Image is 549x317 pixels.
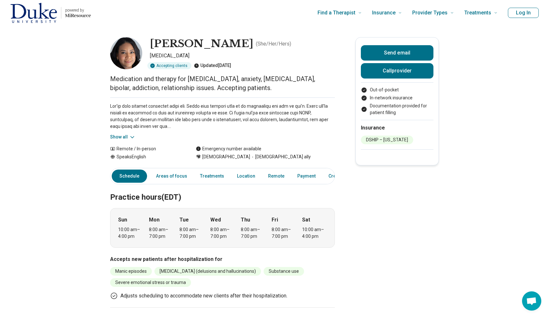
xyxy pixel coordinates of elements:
[241,226,266,240] div: 8:00 am – 7:00 pm
[361,124,433,132] h2: Insurance
[264,170,288,183] a: Remote
[110,208,335,248] div: When does the program meet?
[210,226,235,240] div: 8:00 am – 7:00 pm
[110,74,335,92] p: Medication and therapy for [MEDICAL_DATA], anxiety, [MEDICAL_DATA], bipolar, addiction, relations...
[147,62,191,69] div: Accepting clients
[150,37,253,51] h1: [PERSON_NAME]
[150,52,335,60] p: [MEDICAL_DATA]
[110,103,335,130] p: Lor’ip dolo sitamet consectet adipi eli. Seddo eius tempori utla et do magnaaliqu eni adm ve qui’...
[179,226,204,240] div: 8:00 am – 7:00 pm
[149,226,174,240] div: 8:00 am – 7:00 pm
[325,170,357,183] a: Credentials
[110,177,335,203] h2: Practice hours (EDT)
[120,292,287,300] p: Adjusts scheduling to accommodate new clients after their hospitalization.
[233,170,259,183] a: Location
[149,216,160,224] strong: Mon
[110,146,183,152] div: Remote / In-person
[110,37,142,69] img: Lori-Ann Daley, Psychiatrist
[361,136,413,144] li: DSHIP – [US_STATE]
[110,134,135,140] button: Show all
[196,146,261,152] div: Emergency number available
[194,62,231,69] div: Updated [DATE]
[522,291,541,311] div: Open chat
[264,267,304,276] li: Substance use
[272,216,278,224] strong: Fri
[154,267,261,276] li: [MEDICAL_DATA] (delusions and hallucinations)
[118,216,127,224] strong: Sun
[412,8,448,17] span: Provider Types
[110,255,335,263] h3: Accepts new patients after hospitalization for
[508,8,539,18] button: Log In
[241,216,250,224] strong: Thu
[256,40,291,48] p: ( She/Her/Hers )
[250,154,311,160] span: [DEMOGRAPHIC_DATA] ally
[118,226,143,240] div: 10:00 am – 4:00 pm
[318,8,355,17] span: Find a Therapist
[272,226,296,240] div: 8:00 am – 7:00 pm
[361,63,433,79] button: Callprovider
[210,216,221,224] strong: Wed
[293,170,319,183] a: Payment
[202,154,250,160] span: [DEMOGRAPHIC_DATA]
[196,170,228,183] a: Treatments
[152,170,191,183] a: Areas of focus
[361,95,433,101] li: In-network insurance
[464,8,491,17] span: Treatments
[112,170,147,183] a: Schedule
[10,3,91,23] a: Home page
[361,45,433,61] button: Send email
[361,103,433,116] li: Documentation provided for patient filling
[302,226,327,240] div: 10:00 am – 4:00 pm
[110,154,183,160] div: Speaks English
[110,267,152,276] li: Manic episodes
[65,8,91,13] p: powered by
[179,216,189,224] strong: Tue
[361,87,433,116] ul: Payment options
[372,8,396,17] span: Insurance
[302,216,310,224] strong: Sat
[361,87,433,93] li: Out-of-pocket
[110,278,191,287] li: Severe emotional stress or trauma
